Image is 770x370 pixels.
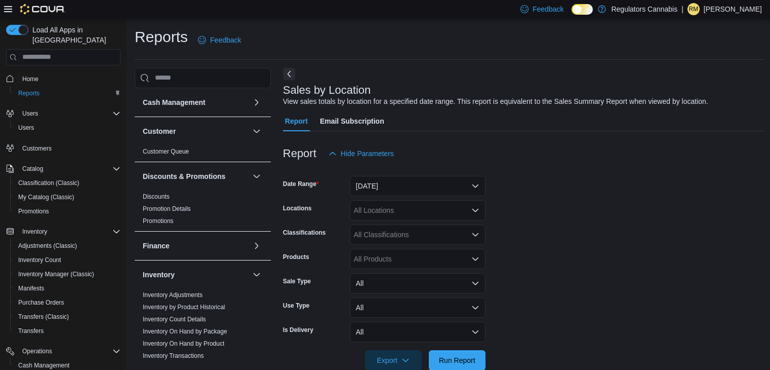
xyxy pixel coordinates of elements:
[143,126,249,136] button: Customer
[14,282,120,294] span: Manifests
[10,310,125,324] button: Transfers (Classic)
[14,122,38,134] a: Users
[18,226,120,238] span: Inventory
[10,239,125,253] button: Adjustments (Classic)
[143,352,204,360] span: Inventory Transactions
[611,3,677,15] p: Regulators Cannabis
[143,193,170,200] a: Discounts
[251,96,263,108] button: Cash Management
[143,147,189,156] span: Customer Queue
[22,144,52,153] span: Customers
[18,124,34,132] span: Users
[2,141,125,156] button: Customers
[704,3,762,15] p: [PERSON_NAME]
[135,145,271,162] div: Customer
[22,165,43,173] span: Catalog
[689,3,699,15] span: RM
[283,84,371,96] h3: Sales by Location
[14,240,120,252] span: Adjustments (Classic)
[2,225,125,239] button: Inventory
[10,281,125,295] button: Manifests
[14,282,48,294] a: Manifests
[18,179,79,187] span: Classification (Classic)
[143,315,206,323] span: Inventory Count Details
[143,316,206,323] a: Inventory Count Details
[14,122,120,134] span: Users
[533,4,563,14] span: Feedback
[22,75,38,83] span: Home
[143,171,225,181] h3: Discounts & Promotions
[10,253,125,267] button: Inventory Count
[14,297,68,309] a: Purchase Orders
[14,325,120,337] span: Transfers
[143,328,227,335] a: Inventory On Hand by Package
[18,73,43,85] a: Home
[143,340,224,348] span: Inventory On Hand by Product
[18,256,61,264] span: Inventory Count
[143,241,170,251] h3: Finance
[251,269,263,281] button: Inventory
[18,89,39,97] span: Reports
[143,352,204,359] a: Inventory Transactions
[10,324,125,338] button: Transfers
[18,299,64,307] span: Purchase Orders
[18,345,56,357] button: Operations
[143,303,225,311] span: Inventory by Product Historical
[10,86,125,100] button: Reports
[10,190,125,204] button: My Catalog (Classic)
[18,72,120,85] span: Home
[143,148,189,155] a: Customer Queue
[283,326,313,334] label: Is Delivery
[10,267,125,281] button: Inventory Manager (Classic)
[18,284,44,292] span: Manifests
[10,295,125,310] button: Purchase Orders
[18,163,120,175] span: Catalog
[2,344,125,358] button: Operations
[10,121,125,135] button: Users
[285,111,308,131] span: Report
[681,3,683,15] p: |
[14,205,53,217] a: Promotions
[350,273,485,293] button: All
[135,27,188,47] h1: Reports
[251,125,263,137] button: Customer
[143,217,174,225] a: Promotions
[350,298,485,318] button: All
[325,143,398,164] button: Hide Parameters
[10,176,125,190] button: Classification (Classic)
[283,96,708,107] div: View sales totals by location for a specified date range. This report is equivalent to the Sales ...
[143,270,249,280] button: Inventory
[14,268,120,280] span: Inventory Manager (Classic)
[471,255,479,263] button: Open list of options
[143,217,174,225] span: Promotions
[143,304,225,311] a: Inventory by Product Historical
[283,253,309,261] label: Products
[18,163,47,175] button: Catalog
[18,142,120,155] span: Customers
[2,71,125,86] button: Home
[143,193,170,201] span: Discounts
[14,191,120,203] span: My Catalog (Classic)
[18,270,94,278] span: Inventory Manager (Classic)
[14,254,65,266] a: Inventory Count
[18,361,69,369] span: Cash Management
[18,313,69,321] span: Transfers (Classic)
[350,176,485,196] button: [DATE]
[18,327,44,335] span: Transfers
[14,254,120,266] span: Inventory Count
[210,35,241,45] span: Feedback
[143,291,202,299] span: Inventory Adjustments
[143,270,175,280] h3: Inventory
[28,25,120,45] span: Load All Apps in [GEOGRAPHIC_DATA]
[18,207,49,215] span: Promotions
[143,205,191,213] span: Promotion Details
[14,87,120,99] span: Reports
[471,231,479,239] button: Open list of options
[143,97,206,107] h3: Cash Management
[18,107,42,120] button: Users
[2,162,125,176] button: Catalog
[283,277,311,285] label: Sale Type
[687,3,700,15] div: Rachel McLennan
[135,191,271,231] div: Discounts & Promotions
[14,177,84,189] a: Classification (Classic)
